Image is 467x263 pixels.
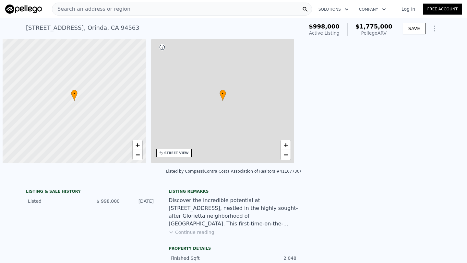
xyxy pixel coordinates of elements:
[26,189,156,195] div: LISTING & SALE HISTORY
[169,246,298,251] div: Property details
[5,5,42,14] img: Pellego
[26,23,139,32] div: [STREET_ADDRESS] , Orinda , CA 94563
[220,90,226,101] div: •
[309,23,340,30] span: $998,000
[403,23,425,34] button: SAVE
[135,151,139,159] span: −
[28,198,86,204] div: Listed
[52,5,130,13] span: Search an address or region
[166,169,301,174] div: Listed by Compass (Contra Costa Association of Realtors #41107730)
[355,30,392,36] div: Pellego ARV
[133,150,142,160] a: Zoom out
[220,91,226,97] span: •
[133,140,142,150] a: Zoom in
[171,255,233,261] div: Finished Sqft
[281,140,291,150] a: Zoom in
[169,229,214,235] button: Continue reading
[71,91,78,97] span: •
[169,197,298,228] div: Discover the incredible potential at [STREET_ADDRESS], nestled in the highly sought-after Gloriet...
[423,4,462,15] a: Free Account
[354,4,391,15] button: Company
[309,30,340,36] span: Active Listing
[125,198,154,204] div: [DATE]
[284,141,288,149] span: +
[135,141,139,149] span: +
[313,4,354,15] button: Solutions
[394,6,423,12] a: Log In
[164,151,189,155] div: STREET VIEW
[355,23,392,30] span: $1,775,000
[97,199,120,204] span: $ 998,000
[233,255,296,261] div: 2,048
[169,189,298,194] div: Listing remarks
[281,150,291,160] a: Zoom out
[284,151,288,159] span: −
[71,90,78,101] div: •
[428,22,441,35] button: Show Options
